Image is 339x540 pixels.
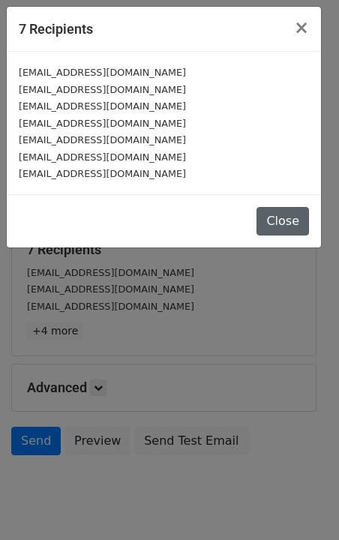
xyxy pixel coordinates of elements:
[19,100,186,112] small: [EMAIL_ADDRESS][DOMAIN_NAME]
[19,151,186,163] small: [EMAIL_ADDRESS][DOMAIN_NAME]
[19,19,93,39] h5: 7 Recipients
[264,468,339,540] iframe: Chat Widget
[19,118,186,129] small: [EMAIL_ADDRESS][DOMAIN_NAME]
[19,168,186,179] small: [EMAIL_ADDRESS][DOMAIN_NAME]
[282,7,321,49] button: Close
[256,207,309,235] button: Close
[19,134,186,145] small: [EMAIL_ADDRESS][DOMAIN_NAME]
[294,17,309,38] span: ×
[19,67,186,78] small: [EMAIL_ADDRESS][DOMAIN_NAME]
[19,84,186,95] small: [EMAIL_ADDRESS][DOMAIN_NAME]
